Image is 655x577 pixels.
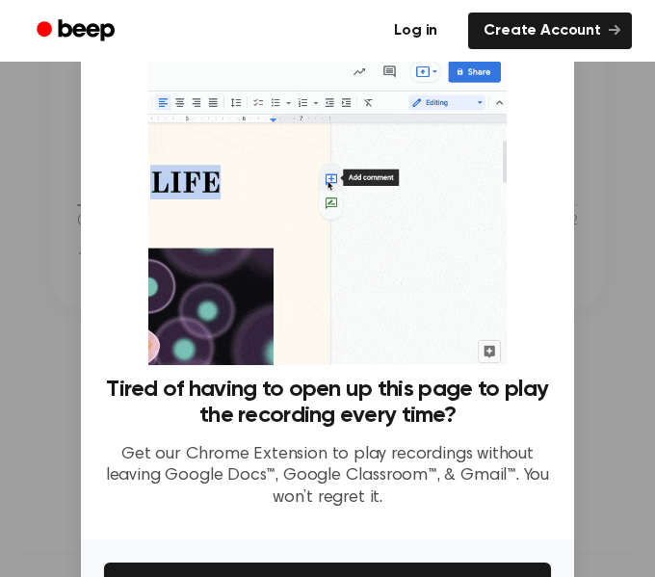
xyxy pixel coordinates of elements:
[148,54,506,365] img: Beep extension in action
[375,9,457,53] a: Log in
[468,13,632,49] a: Create Account
[23,13,132,50] a: Beep
[104,444,551,510] p: Get our Chrome Extension to play recordings without leaving Google Docs™, Google Classroom™, & Gm...
[104,377,551,429] h3: Tired of having to open up this page to play the recording every time?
